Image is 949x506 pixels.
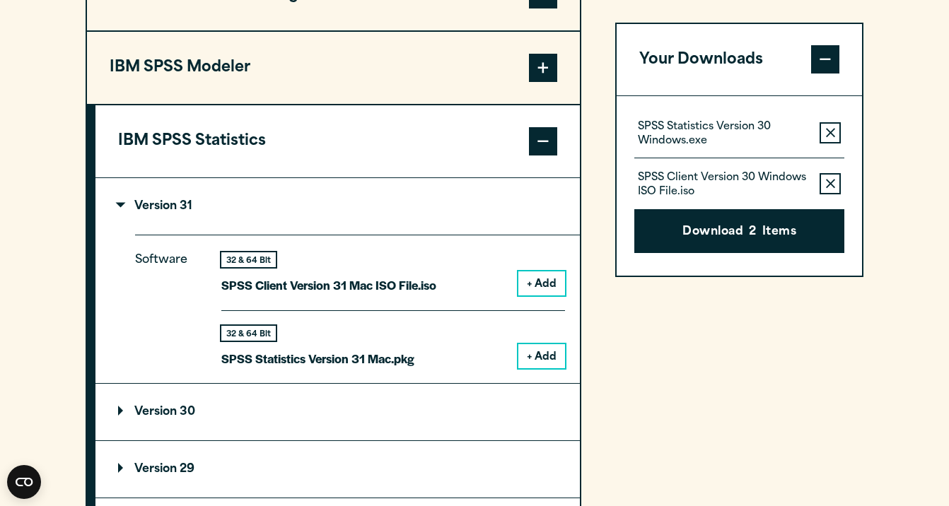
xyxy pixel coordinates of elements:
summary: Version 29 [95,441,580,498]
div: Your Downloads [617,96,862,276]
p: Software [135,250,199,357]
div: 32 & 64 Bit [221,252,276,267]
div: 32 & 64 Bit [221,326,276,341]
button: IBM SPSS Modeler [87,32,580,104]
button: Download2Items [634,210,844,254]
button: Your Downloads [617,24,862,96]
p: SPSS Client Version 31 Mac ISO File.iso [221,275,436,295]
p: SPSS Statistics Version 30 Windows.exe [638,121,808,149]
p: Version 30 [118,406,195,418]
p: SPSS Client Version 30 Windows ISO File.iso [638,172,808,200]
summary: Version 31 [95,178,580,235]
p: Version 31 [118,201,192,212]
p: Version 29 [118,464,194,475]
button: + Add [518,344,565,368]
button: + Add [518,271,565,295]
span: 2 [749,224,756,242]
button: IBM SPSS Statistics [95,105,580,177]
p: SPSS Statistics Version 31 Mac.pkg [221,348,414,369]
button: Open CMP widget [7,465,41,499]
summary: Version 30 [95,384,580,440]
